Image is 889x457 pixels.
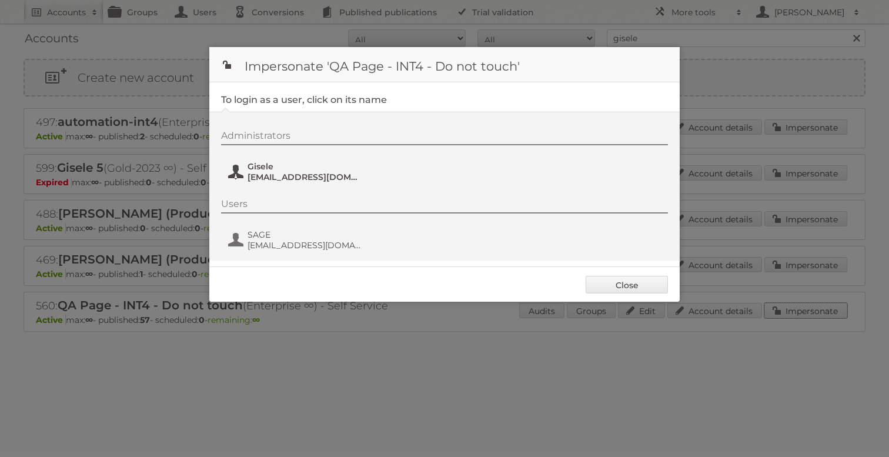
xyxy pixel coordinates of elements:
[221,94,387,105] legend: To login as a user, click on its name
[248,229,362,240] span: SAGE
[221,130,668,145] div: Administrators
[248,240,362,251] span: [EMAIL_ADDRESS][DOMAIN_NAME]
[586,276,668,293] a: Close
[227,228,365,252] button: SAGE [EMAIL_ADDRESS][DOMAIN_NAME]
[227,160,365,184] button: Gisele [EMAIL_ADDRESS][DOMAIN_NAME]
[248,172,362,182] span: [EMAIL_ADDRESS][DOMAIN_NAME]
[209,47,680,82] h1: Impersonate 'QA Page - INT4 - Do not touch'
[221,198,668,214] div: Users
[248,161,362,172] span: Gisele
